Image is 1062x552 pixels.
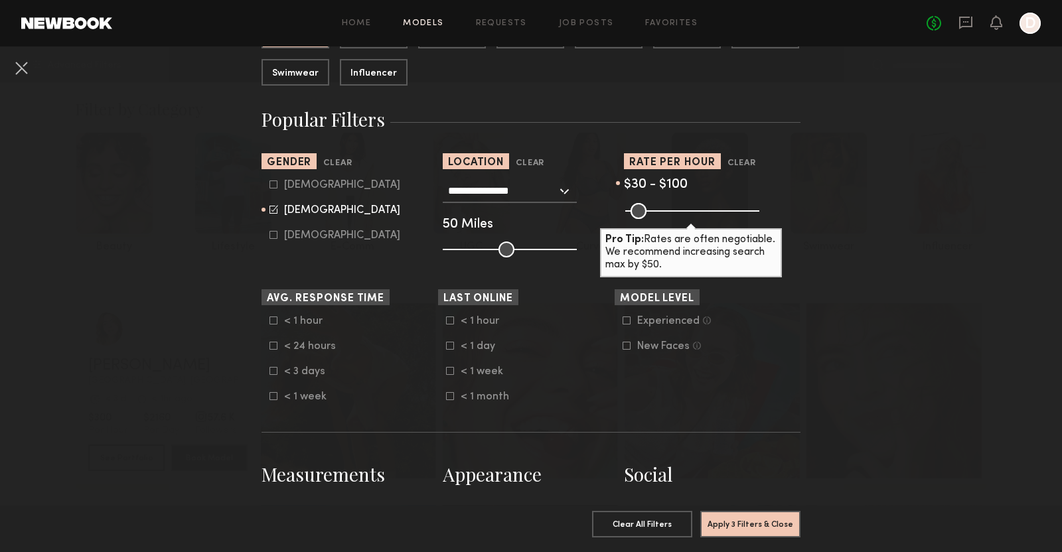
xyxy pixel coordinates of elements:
[284,206,400,214] div: [DEMOGRAPHIC_DATA]
[448,158,504,168] span: Location
[1020,13,1041,34] a: D
[629,158,716,168] span: Rate per Hour
[605,235,644,245] b: Pro Tip:
[11,57,32,78] button: Cancel
[340,59,408,86] button: Influencer
[284,181,400,189] div: [DEMOGRAPHIC_DATA]
[267,158,311,168] span: Gender
[262,462,438,487] h3: Measurements
[620,294,694,304] span: Model Level
[284,232,400,240] div: [DEMOGRAPHIC_DATA]
[461,368,512,376] div: < 1 week
[342,19,372,28] a: Home
[262,107,800,132] h3: Popular Filters
[516,156,544,171] button: Clear
[403,19,443,28] a: Models
[600,228,782,277] div: Rates are often negotiable. We recommend increasing search max by $50.
[443,219,619,231] div: 50 Miles
[637,342,690,350] div: New Faces
[323,156,352,171] button: Clear
[461,317,512,325] div: < 1 hour
[284,317,336,325] div: < 1 hour
[700,511,800,537] button: Apply 3 Filters & Close
[624,462,800,487] h3: Social
[284,393,336,401] div: < 1 week
[11,57,32,81] common-close-button: Cancel
[645,19,698,28] a: Favorites
[443,462,619,487] h3: Appearance
[267,294,384,304] span: Avg. Response Time
[443,294,513,304] span: Last Online
[476,19,527,28] a: Requests
[727,156,756,171] button: Clear
[592,511,692,537] button: Clear All Filters
[461,342,512,350] div: < 1 day
[624,178,688,191] span: $30 - $100
[262,59,329,86] button: Swimwear
[637,317,700,325] div: Experienced
[461,393,512,401] div: < 1 month
[559,19,614,28] a: Job Posts
[284,368,336,376] div: < 3 days
[284,342,336,350] div: < 24 hours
